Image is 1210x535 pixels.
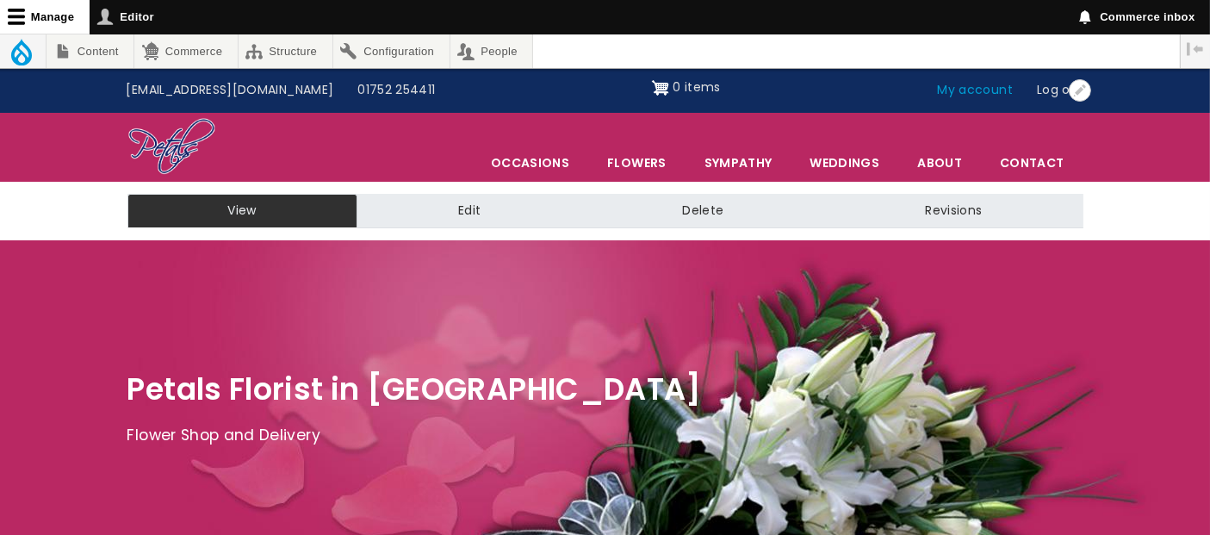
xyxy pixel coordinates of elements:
img: Home [127,117,216,177]
span: 0 items [673,78,720,96]
button: Vertical orientation [1181,34,1210,64]
a: [EMAIL_ADDRESS][DOMAIN_NAME] [115,74,346,107]
a: Commerce [134,34,237,68]
a: Flowers [589,145,684,181]
nav: Tabs [115,194,1096,228]
span: Weddings [791,145,897,181]
a: Log out [1025,74,1095,107]
a: Sympathy [686,145,791,181]
button: Open User account menu configuration options [1069,79,1091,102]
a: Content [47,34,133,68]
a: Revisions [824,194,1083,228]
a: Delete [581,194,824,228]
p: Flower Shop and Delivery [127,423,1083,449]
a: 01752 254411 [345,74,447,107]
a: Structure [239,34,332,68]
span: Petals Florist in [GEOGRAPHIC_DATA] [127,368,702,410]
a: View [127,194,357,228]
a: About [899,145,980,181]
a: Configuration [333,34,450,68]
a: Edit [357,194,581,228]
a: Shopping cart 0 items [652,74,721,102]
a: People [450,34,533,68]
a: Contact [982,145,1082,181]
span: Occasions [473,145,587,181]
img: Shopping cart [652,74,669,102]
a: My account [926,74,1026,107]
